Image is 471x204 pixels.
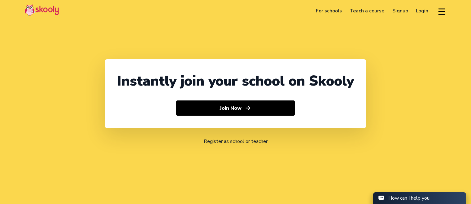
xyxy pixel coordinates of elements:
[204,138,268,145] a: Register as school or teacher
[25,4,59,16] img: Skooly
[312,6,346,16] a: For schools
[245,105,251,111] ion-icon: arrow forward outline
[437,6,446,16] button: menu outline
[412,6,433,16] a: Login
[117,72,354,91] div: Instantly join your school on Skooly
[388,6,412,16] a: Signup
[176,100,295,116] button: Join Nowarrow forward outline
[346,6,388,16] a: Teach a course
